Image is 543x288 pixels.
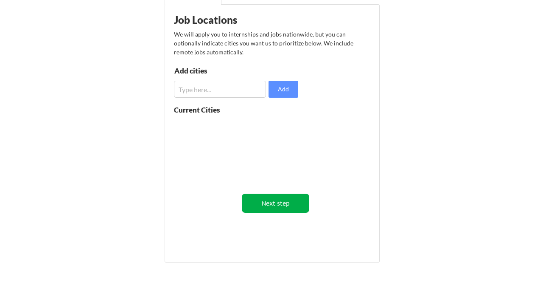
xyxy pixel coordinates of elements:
div: Add cities [174,67,262,74]
button: Next step [242,194,309,213]
input: Type here... [174,81,266,98]
div: Current Cities [174,106,238,113]
button: Add [269,81,298,98]
div: We will apply you to internships and jobs nationwide, but you can optionally indicate cities you ... [174,30,369,56]
div: Job Locations [174,15,281,25]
